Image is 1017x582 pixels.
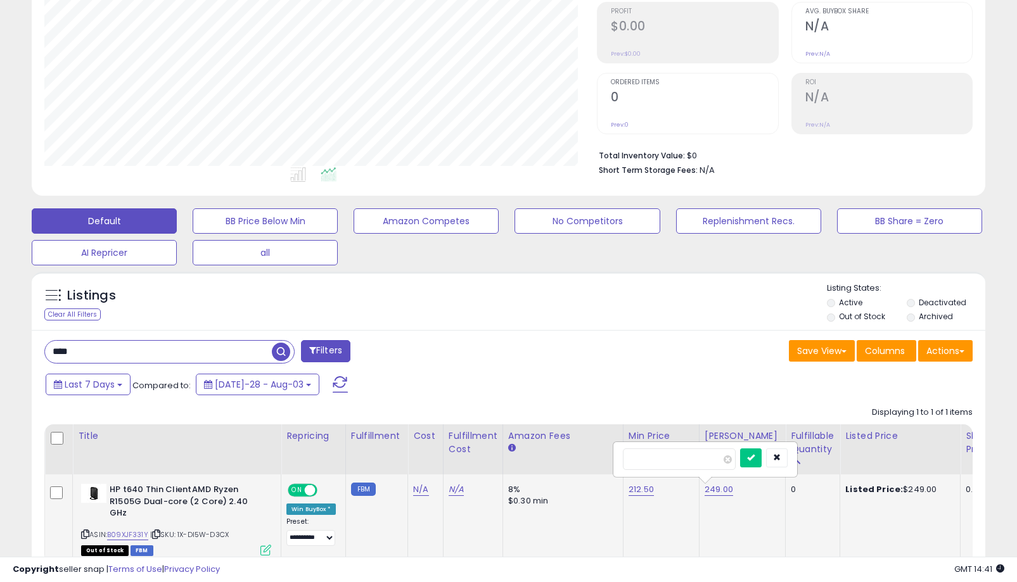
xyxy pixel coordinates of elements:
button: BB Price Below Min [193,208,338,234]
h2: N/A [805,19,972,36]
div: $0.30 min [508,495,613,507]
div: ASIN: [81,484,271,554]
a: N/A [449,483,464,496]
a: Terms of Use [108,563,162,575]
button: all [193,240,338,265]
button: BB Share = Zero [837,208,982,234]
small: FBM [351,483,376,496]
strong: Copyright [13,563,59,575]
b: Listed Price: [845,483,903,495]
label: Deactivated [919,297,966,308]
span: Avg. Buybox Share [805,8,972,15]
span: All listings that are currently out of stock and unavailable for purchase on Amazon [81,545,129,556]
span: Columns [865,345,905,357]
a: N/A [413,483,428,496]
span: OFF [316,485,336,496]
div: Fulfillment Cost [449,429,497,456]
div: Amazon Fees [508,429,618,443]
button: AI Repricer [32,240,177,265]
div: Title [78,429,276,443]
div: [PERSON_NAME] [705,429,780,443]
span: N/A [700,164,715,176]
span: ON [289,485,305,496]
small: Prev: 0 [611,121,629,129]
button: No Competitors [515,208,660,234]
div: Ship Price [966,429,991,456]
label: Archived [919,311,953,322]
div: 0 [791,484,830,495]
button: Last 7 Days [46,374,131,395]
div: 8% [508,484,613,495]
label: Active [839,297,862,308]
b: HP t640 Thin ClientAMD Ryzen R1505G Dual-core (2 Core) 2.40 GHz [110,484,264,522]
a: 212.50 [629,483,654,496]
span: Last 7 Days [65,378,115,391]
li: $0 [599,147,963,162]
div: Fulfillable Quantity [791,429,835,456]
button: Replenishment Recs. [676,208,821,234]
small: Amazon Fees. [508,443,516,454]
button: Actions [918,340,973,362]
span: Ordered Items [611,79,777,86]
div: Repricing [286,429,340,443]
small: Prev: N/A [805,50,830,58]
span: | SKU: 1X-DI5W-D3CX [150,529,229,540]
span: 2025-08-17 14:41 GMT [954,563,1004,575]
h2: $0.00 [611,19,777,36]
a: Privacy Policy [164,563,220,575]
small: Prev: N/A [805,121,830,129]
span: ROI [805,79,972,86]
h5: Listings [67,287,116,305]
label: Out of Stock [839,311,885,322]
div: Listed Price [845,429,955,443]
div: seller snap | | [13,564,220,576]
div: $249.00 [845,484,950,495]
div: Fulfillment [351,429,402,443]
p: Listing States: [827,282,985,294]
b: Short Term Storage Fees: [599,165,698,175]
button: Default [32,208,177,234]
span: Compared to: [132,379,191,391]
button: Columns [857,340,916,362]
span: [DATE]-28 - Aug-03 [215,378,304,391]
a: 249.00 [705,483,733,496]
button: Amazon Competes [354,208,499,234]
span: Profit [611,8,777,15]
div: Displaying 1 to 1 of 1 items [872,407,973,419]
button: [DATE]-28 - Aug-03 [196,374,319,395]
div: Min Price [629,429,694,443]
b: Total Inventory Value: [599,150,685,161]
div: Win BuyBox * [286,503,336,515]
button: Filters [301,340,350,362]
button: Save View [789,340,855,362]
div: Clear All Filters [44,308,101,320]
small: Prev: $0.00 [611,50,641,58]
a: B09XJF331Y [107,529,148,540]
div: Preset: [286,517,336,546]
h2: 0 [611,90,777,107]
div: Cost [413,429,438,443]
div: 0.00 [966,484,987,495]
span: FBM [131,545,153,556]
img: 31YRrC5vAyL._SL40_.jpg [81,484,106,503]
h2: N/A [805,90,972,107]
